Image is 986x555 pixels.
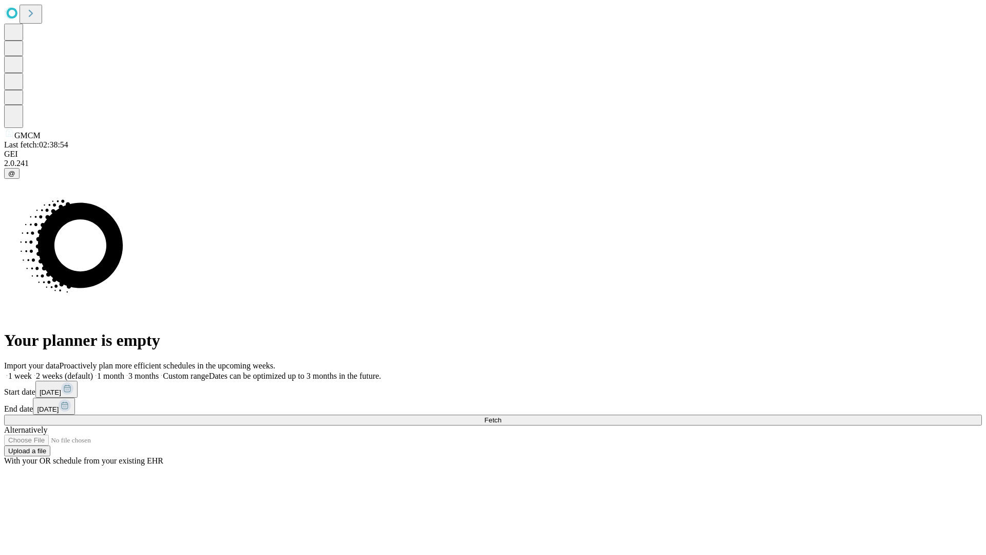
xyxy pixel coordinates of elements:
[209,372,381,380] span: Dates can be optimized up to 3 months in the future.
[4,159,982,168] div: 2.0.241
[4,381,982,398] div: Start date
[40,388,61,396] span: [DATE]
[8,372,32,380] span: 1 week
[163,372,208,380] span: Custom range
[4,456,163,465] span: With your OR schedule from your existing EHR
[4,331,982,350] h1: Your planner is empty
[60,361,275,370] span: Proactively plan more efficient schedules in the upcoming weeks.
[4,415,982,425] button: Fetch
[36,372,93,380] span: 2 weeks (default)
[4,140,68,149] span: Last fetch: 02:38:54
[14,131,41,140] span: GMCM
[4,168,20,179] button: @
[8,170,15,177] span: @
[35,381,78,398] button: [DATE]
[33,398,75,415] button: [DATE]
[128,372,159,380] span: 3 months
[4,446,50,456] button: Upload a file
[4,398,982,415] div: End date
[4,150,982,159] div: GEI
[4,361,60,370] span: Import your data
[4,425,47,434] span: Alternatively
[97,372,124,380] span: 1 month
[484,416,501,424] span: Fetch
[37,405,59,413] span: [DATE]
